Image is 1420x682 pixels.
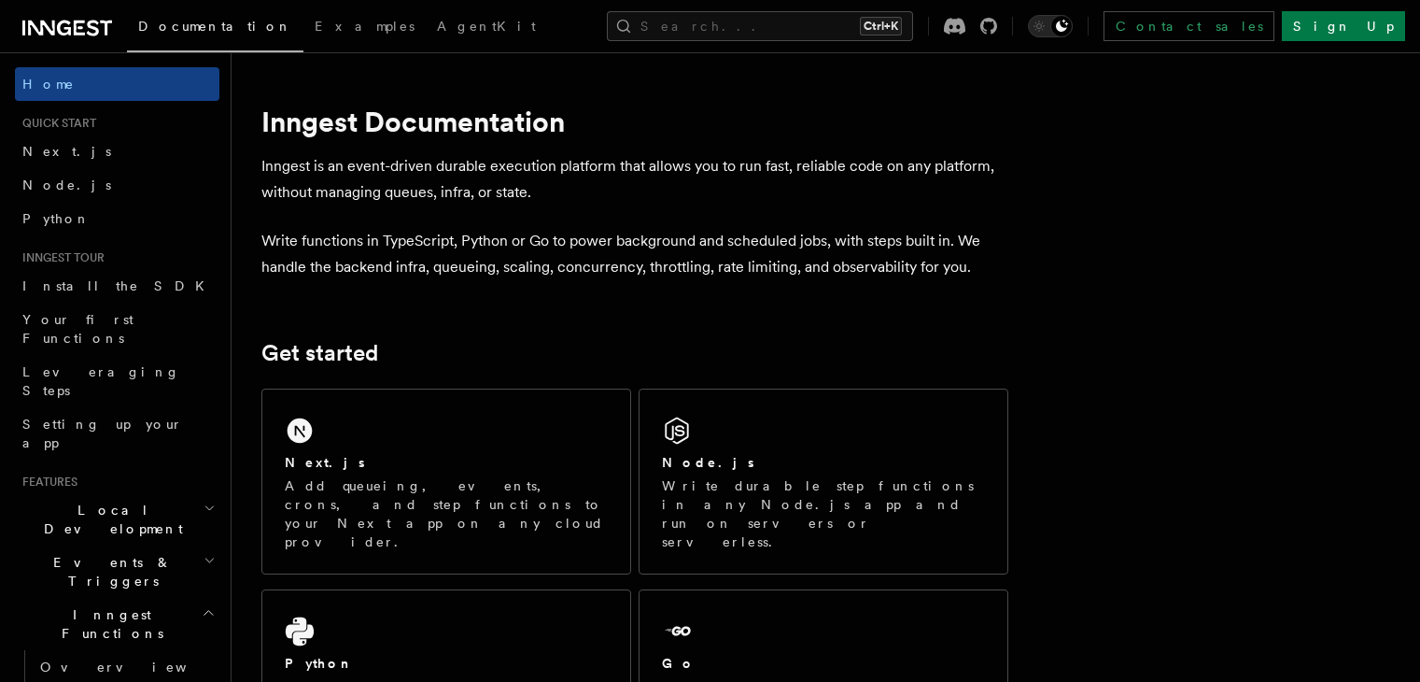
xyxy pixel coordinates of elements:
[22,417,183,450] span: Setting up your app
[639,389,1008,575] a: Node.jsWrite durable step functions in any Node.js app and run on servers or serverless.
[285,453,365,472] h2: Next.js
[15,475,77,490] span: Features
[1282,11,1405,41] a: Sign Up
[15,546,219,598] button: Events & Triggers
[303,6,426,50] a: Examples
[22,178,111,192] span: Node.js
[15,598,219,650] button: Inngest Functions
[22,211,91,226] span: Python
[40,660,232,675] span: Overview
[315,19,415,34] span: Examples
[15,355,219,407] a: Leveraging Steps
[22,278,216,293] span: Install the SDK
[662,453,754,472] h2: Node.js
[261,228,1008,280] p: Write functions in TypeScript, Python or Go to power background and scheduled jobs, with steps bu...
[15,250,105,265] span: Inngest tour
[22,364,180,398] span: Leveraging Steps
[285,654,354,673] h2: Python
[138,19,292,34] span: Documentation
[261,153,1008,206] p: Inngest is an event-driven durable execution platform that allows you to run fast, reliable code ...
[261,340,378,366] a: Get started
[15,67,219,101] a: Home
[426,6,547,50] a: AgentKit
[15,493,219,546] button: Local Development
[662,654,696,673] h2: Go
[15,407,219,460] a: Setting up your app
[437,19,536,34] span: AgentKit
[15,168,219,202] a: Node.js
[15,501,204,538] span: Local Development
[15,553,204,590] span: Events & Triggers
[261,105,1008,138] h1: Inngest Documentation
[285,476,608,551] p: Add queueing, events, crons, and step functions to your Next app on any cloud provider.
[127,6,303,52] a: Documentation
[22,312,134,346] span: Your first Functions
[22,144,111,159] span: Next.js
[662,476,985,551] p: Write durable step functions in any Node.js app and run on servers or serverless.
[15,269,219,303] a: Install the SDK
[15,303,219,355] a: Your first Functions
[15,202,219,235] a: Python
[261,389,631,575] a: Next.jsAdd queueing, events, crons, and step functions to your Next app on any cloud provider.
[15,605,202,643] span: Inngest Functions
[15,135,219,168] a: Next.js
[22,75,75,93] span: Home
[1104,11,1274,41] a: Contact sales
[607,11,913,41] button: Search...Ctrl+K
[860,17,902,36] kbd: Ctrl+K
[1028,15,1073,37] button: Toggle dark mode
[15,116,96,131] span: Quick start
